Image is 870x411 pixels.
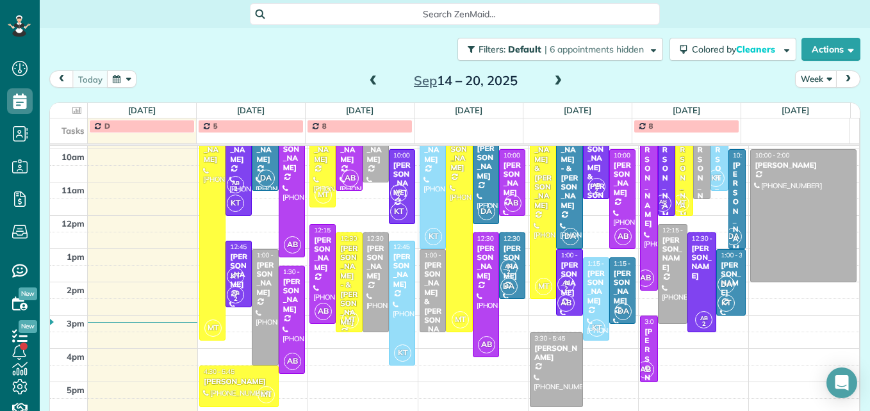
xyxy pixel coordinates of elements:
[655,202,671,214] small: 2
[203,377,275,386] div: [PERSON_NAME]
[692,234,726,243] span: 12:30 - 3:30
[341,311,359,328] span: MT
[283,268,314,276] span: 1:30 - 4:45
[545,44,644,55] span: | 6 appointments hidden
[564,105,591,115] a: [DATE]
[204,367,234,376] span: 4:30 - 5:45
[341,170,359,187] span: AB
[457,38,663,61] button: Filters: Default | 6 appointments hidden
[644,127,653,229] div: [PERSON_NAME]
[534,127,552,210] div: [PERSON_NAME] & [PERSON_NAME]
[227,195,244,212] span: KT
[227,268,244,285] span: KT
[283,277,301,314] div: [PERSON_NAME]
[826,367,857,398] div: Open Intercom Messenger
[229,127,248,165] div: [PERSON_NAME]
[707,170,725,187] span: KT
[256,251,287,259] span: 1:00 - 4:30
[414,72,437,88] span: Sep
[501,266,517,278] small: 2
[455,105,482,115] a: [DATE]
[62,185,85,195] span: 11am
[67,285,85,295] span: 2pm
[672,195,689,212] span: MT
[67,318,85,328] span: 3pm
[213,121,218,131] span: 5
[204,319,222,337] span: MT
[587,136,605,218] div: [PERSON_NAME] & [PERSON_NAME]
[227,183,243,195] small: 2
[720,261,742,298] div: [PERSON_NAME]
[662,127,671,229] div: [PERSON_NAME]
[718,276,735,293] span: DA
[587,259,618,268] span: 1:15 - 3:45
[256,127,274,165] div: [PERSON_NAME]
[390,203,407,220] span: KT
[19,320,37,333] span: New
[562,228,579,245] span: DA
[452,311,469,328] span: MT
[313,127,332,165] div: [PERSON_NAME]
[322,121,327,131] span: 8
[557,294,575,312] span: AB
[733,151,767,159] span: 10:00 - 1:00
[503,161,521,198] div: [PERSON_NAME]
[425,228,442,245] span: KT
[721,251,751,259] span: 1:00 - 3:00
[505,262,513,270] span: AB
[644,318,675,326] span: 3:00 - 5:00
[593,181,600,188] span: AB
[477,144,495,181] div: [PERSON_NAME]
[508,44,542,55] span: Default
[669,38,796,61] button: Colored byCleaners
[613,161,632,198] div: [PERSON_NAME]
[754,161,852,170] div: [PERSON_NAME]
[340,127,358,165] div: [PERSON_NAME]
[284,236,301,254] span: AB
[500,278,518,295] span: DA
[128,105,156,115] a: [DATE]
[393,252,411,289] div: [PERSON_NAME]
[732,161,742,262] div: [PERSON_NAME]
[232,179,240,186] span: AB
[67,385,85,395] span: 5pm
[230,243,265,251] span: 12:45 - 2:45
[679,127,689,229] div: [PERSON_NAME]
[692,44,780,55] span: Colored by
[451,38,663,61] a: Filters: Default | 6 appointments hidden
[477,244,495,281] div: [PERSON_NAME]
[561,251,591,259] span: 1:00 - 3:00
[203,127,222,165] div: [PERSON_NAME]
[691,244,713,281] div: [PERSON_NAME]
[314,226,349,234] span: 12:15 - 3:15
[258,170,275,187] span: DA
[477,234,512,243] span: 12:30 - 4:15
[313,236,332,273] div: [PERSON_NAME]
[755,151,789,159] span: 10:00 - 2:00
[340,234,375,243] span: 12:30 - 3:30
[535,278,552,295] span: MT
[394,344,411,362] span: KT
[478,336,495,353] span: AB
[782,105,809,115] a: [DATE]
[104,121,110,131] span: D
[795,70,837,88] button: Week
[49,70,74,88] button: prev
[232,289,240,296] span: AB
[662,226,697,234] span: 12:15 - 3:15
[534,334,565,342] span: 3:30 - 5:45
[587,269,605,306] div: [PERSON_NAME]
[836,70,860,88] button: next
[366,244,385,281] div: [PERSON_NAME]
[423,261,442,343] div: [PERSON_NAME] & [PERSON_NAME]
[450,136,468,173] div: [PERSON_NAME]
[366,127,385,165] div: [PERSON_NAME]
[504,151,542,159] span: 10:00 - 12:00
[367,234,402,243] span: 12:30 - 3:30
[560,261,579,298] div: [PERSON_NAME]
[614,151,648,159] span: 10:00 - 1:00
[391,191,407,204] small: 2
[386,74,546,88] h2: 14 – 20, 2025
[736,44,777,55] span: Cleaners
[67,351,85,362] span: 4pm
